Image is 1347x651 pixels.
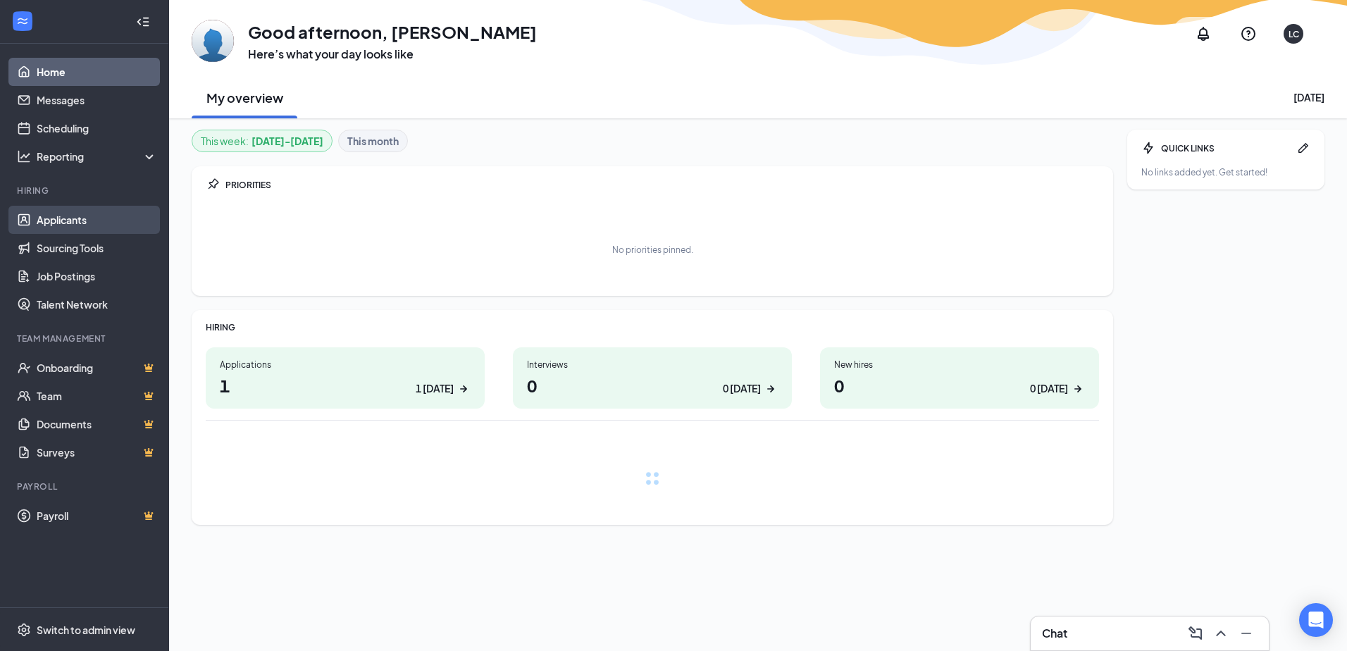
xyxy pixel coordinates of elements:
a: New hires00 [DATE]ArrowRight [820,347,1099,409]
svg: ArrowRight [1071,382,1085,396]
svg: Bolt [1141,141,1155,155]
div: PRIORITIES [225,179,1099,191]
a: OnboardingCrown [37,354,157,382]
svg: ComposeMessage [1187,625,1204,642]
svg: Notifications [1195,25,1212,42]
a: PayrollCrown [37,502,157,530]
img: Lisa Conley [192,20,234,62]
div: 0 [DATE] [1030,381,1068,396]
div: 1 [DATE] [416,381,454,396]
svg: Analysis [17,149,31,163]
a: Sourcing Tools [37,234,157,262]
b: This month [347,133,399,149]
svg: ArrowRight [457,382,471,396]
svg: WorkstreamLogo [15,14,30,28]
div: No links added yet. Get started! [1141,166,1310,178]
h1: 1 [220,373,471,397]
button: ComposeMessage [1184,622,1207,645]
svg: Collapse [136,15,150,29]
a: Home [37,58,157,86]
div: Hiring [17,185,154,197]
svg: Pin [206,178,220,192]
div: Payroll [17,480,154,492]
button: Minimize [1235,622,1258,645]
div: Reporting [37,149,158,163]
svg: ChevronUp [1212,625,1229,642]
svg: Settings [17,623,31,637]
a: Talent Network [37,290,157,318]
svg: QuestionInfo [1240,25,1257,42]
div: New hires [834,359,1085,371]
div: [DATE] [1293,90,1324,104]
svg: Minimize [1238,625,1255,642]
div: QUICK LINKS [1161,142,1291,154]
div: HIRING [206,321,1099,333]
svg: ArrowRight [764,382,778,396]
a: TeamCrown [37,382,157,410]
h1: 0 [527,373,778,397]
div: Team Management [17,333,154,345]
h3: Here’s what your day looks like [248,46,537,62]
a: Interviews00 [DATE]ArrowRight [513,347,792,409]
h1: 0 [834,373,1085,397]
div: Switch to admin view [37,623,135,637]
div: This week : [201,133,323,149]
b: [DATE] - [DATE] [252,133,323,149]
a: Job Postings [37,262,157,290]
a: Applicants [37,206,157,234]
a: DocumentsCrown [37,410,157,438]
h2: My overview [206,89,283,106]
svg: Pen [1296,141,1310,155]
a: Applications11 [DATE]ArrowRight [206,347,485,409]
div: LC [1289,28,1299,40]
div: Interviews [527,359,778,371]
h3: Chat [1042,626,1067,641]
div: No priorities pinned. [612,244,693,256]
h1: Good afternoon, [PERSON_NAME] [248,20,537,44]
a: Scheduling [37,114,157,142]
a: Messages [37,86,157,114]
button: ChevronUp [1210,622,1232,645]
a: SurveysCrown [37,438,157,466]
div: Open Intercom Messenger [1299,603,1333,637]
div: Applications [220,359,471,371]
div: 0 [DATE] [723,381,761,396]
